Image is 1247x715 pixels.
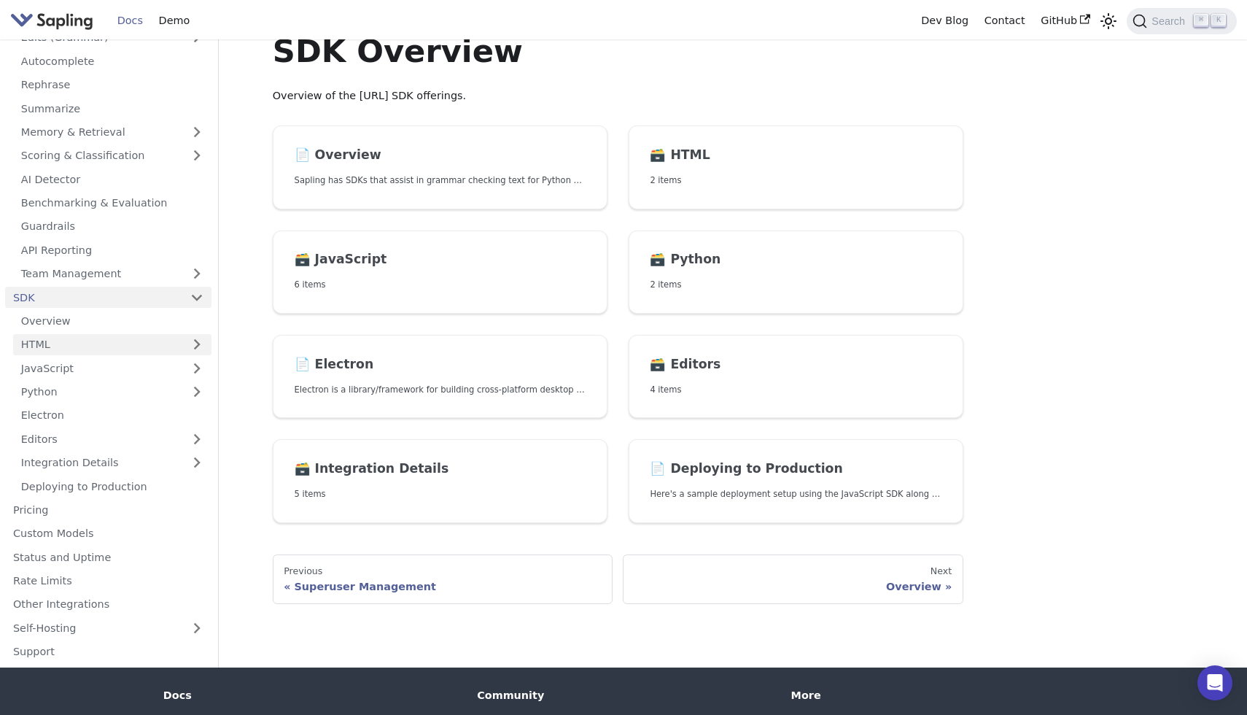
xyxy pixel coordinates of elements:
[284,565,601,577] div: Previous
[273,335,607,419] a: 📄️ ElectronElectron is a library/framework for building cross-platform desktop apps with JavaScri...
[629,231,963,314] a: 🗃️ Python2 items
[629,125,963,209] a: 🗃️ HTML2 items
[650,252,941,268] h2: Python
[13,74,211,96] a: Rephrase
[791,689,1084,702] div: More
[5,546,211,568] a: Status and Uptime
[650,487,941,501] p: Here's a sample deployment setup using the JavaScript SDK along with a Python backend.
[5,500,211,521] a: Pricing
[13,263,211,285] a: Team Management
[13,334,211,355] a: HTML
[634,580,952,593] div: Overview
[13,239,211,260] a: API Reporting
[1127,8,1236,34] button: Search (Command+K)
[650,278,941,292] p: 2 items
[109,9,151,32] a: Docs
[1211,14,1226,27] kbd: K
[295,147,586,163] h2: Overview
[13,405,211,426] a: Electron
[151,9,198,32] a: Demo
[13,428,182,449] a: Editors
[13,476,211,497] a: Deploying to Production
[273,231,607,314] a: 🗃️ JavaScript6 items
[1098,10,1119,31] button: Switch between dark and light mode (currently light mode)
[163,689,457,702] div: Docs
[650,174,941,188] p: 2 items
[5,594,211,615] a: Other Integrations
[477,689,770,702] div: Community
[13,50,211,71] a: Autocomplete
[1033,9,1098,32] a: GitHub
[650,383,941,397] p: 4 items
[976,9,1033,32] a: Contact
[5,617,211,638] a: Self-Hosting
[295,278,586,292] p: 6 items
[182,287,211,308] button: Collapse sidebar category 'SDK'
[650,461,941,477] h2: Deploying to Production
[650,357,941,373] h2: Editors
[5,287,182,308] a: SDK
[13,311,211,332] a: Overview
[284,580,601,593] div: Superuser Management
[13,193,211,214] a: Benchmarking & Evaluation
[1147,15,1194,27] span: Search
[273,439,607,523] a: 🗃️ Integration Details5 items
[295,252,586,268] h2: JavaScript
[1197,665,1232,700] div: Open Intercom Messenger
[10,10,93,31] img: Sapling.ai
[634,565,952,577] div: Next
[5,641,211,662] a: Support
[13,452,211,474] a: Integration Details
[1194,14,1208,27] kbd: ⌘
[273,125,607,209] a: 📄️ OverviewSapling has SDKs that assist in grammar checking text for Python and JavaScript, and a...
[295,174,586,188] p: Sapling has SDKs that assist in grammar checking text for Python and JavaScript, and an HTTP API ...
[10,10,98,31] a: Sapling.ai
[273,31,963,71] h1: SDK Overview
[13,145,211,166] a: Scoring & Classification
[295,383,586,397] p: Electron is a library/framework for building cross-platform desktop apps with JavaScript, HTML, a...
[13,216,211,237] a: Guardrails
[5,523,211,544] a: Custom Models
[13,169,211,190] a: AI Detector
[295,461,586,477] h2: Integration Details
[273,88,963,105] p: Overview of the [URL] SDK offerings.
[295,357,586,373] h2: Electron
[273,554,963,604] nav: Docs pages
[273,554,613,604] a: PreviousSuperuser Management
[13,98,211,119] a: Summarize
[182,428,211,449] button: Expand sidebar category 'Editors'
[650,147,941,163] h2: HTML
[295,487,586,501] p: 5 items
[5,571,211,592] a: Rate Limits
[13,357,211,379] a: JavaScript
[913,9,976,32] a: Dev Blog
[13,122,211,143] a: Memory & Retrieval
[629,335,963,419] a: 🗃️ Editors4 items
[13,382,211,403] a: Python
[629,439,963,523] a: 📄️ Deploying to ProductionHere's a sample deployment setup using the JavaScript SDK along with a ...
[623,554,963,604] a: NextOverview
